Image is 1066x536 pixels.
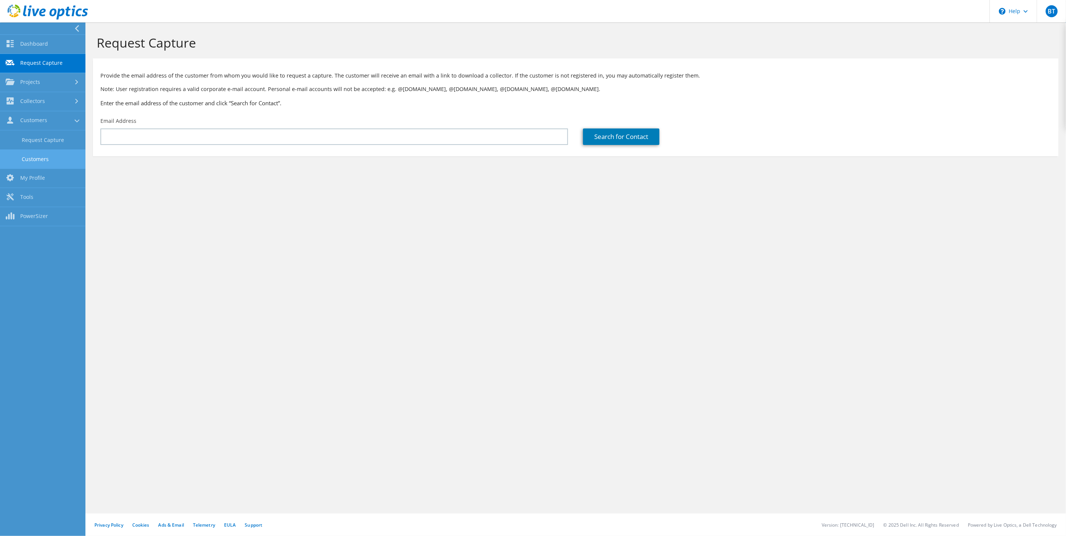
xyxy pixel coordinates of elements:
li: Version: [TECHNICAL_ID] [822,522,875,528]
a: Support [245,522,262,528]
li: © 2025 Dell Inc. All Rights Reserved [884,522,959,528]
span: BT [1046,5,1058,17]
a: EULA [224,522,236,528]
a: Search for Contact [583,128,659,145]
h3: Enter the email address of the customer and click “Search for Contact”. [100,99,1051,107]
p: Provide the email address of the customer from whom you would like to request a capture. The cust... [100,72,1051,80]
a: Ads & Email [158,522,184,528]
a: Telemetry [193,522,215,528]
h1: Request Capture [97,35,1051,51]
li: Powered by Live Optics, a Dell Technology [968,522,1057,528]
a: Cookies [132,522,150,528]
p: Note: User registration requires a valid corporate e-mail account. Personal e-mail accounts will ... [100,85,1051,93]
label: Email Address [100,117,136,125]
a: Privacy Policy [94,522,123,528]
svg: \n [999,8,1006,15]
